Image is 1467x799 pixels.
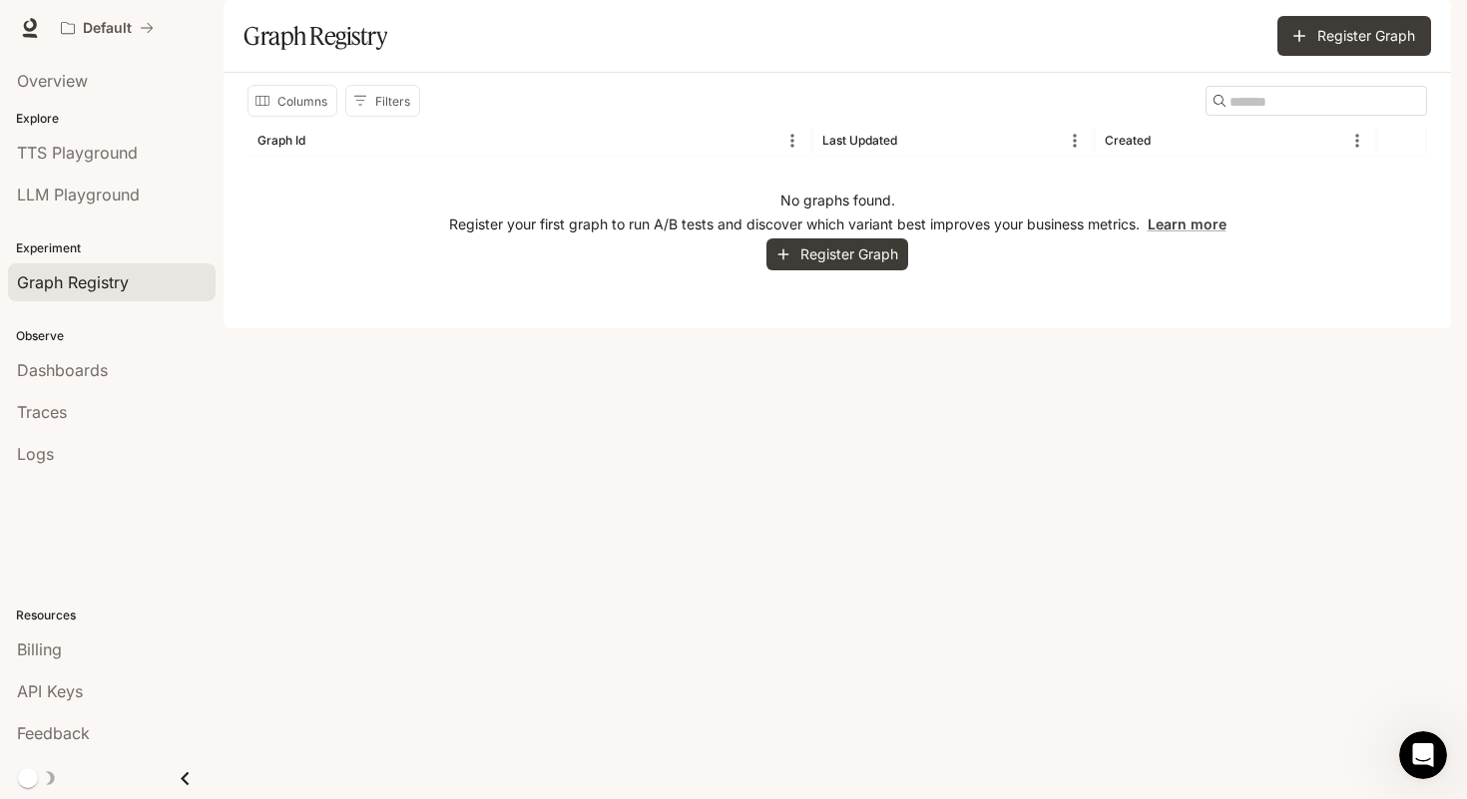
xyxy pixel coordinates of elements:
[1148,215,1226,232] a: Learn more
[766,238,908,271] button: Register Graph
[1342,126,1372,156] button: Menu
[1399,731,1447,779] iframe: Intercom live chat
[1105,133,1151,148] div: Created
[1277,16,1431,56] button: Register Graph
[777,126,807,156] button: Menu
[257,133,305,148] div: Graph Id
[899,126,929,156] button: Sort
[1060,126,1090,156] button: Menu
[1153,126,1183,156] button: Sort
[307,126,337,156] button: Sort
[83,20,132,37] p: Default
[244,16,387,56] h1: Graph Registry
[822,133,897,148] div: Last Updated
[1206,86,1427,116] div: Search
[345,85,420,117] button: Show filters
[780,191,895,210] p: No graphs found.
[247,85,337,117] button: Select columns
[52,8,163,48] button: All workspaces
[449,214,1226,234] p: Register your first graph to run A/B tests and discover which variant best improves your business...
